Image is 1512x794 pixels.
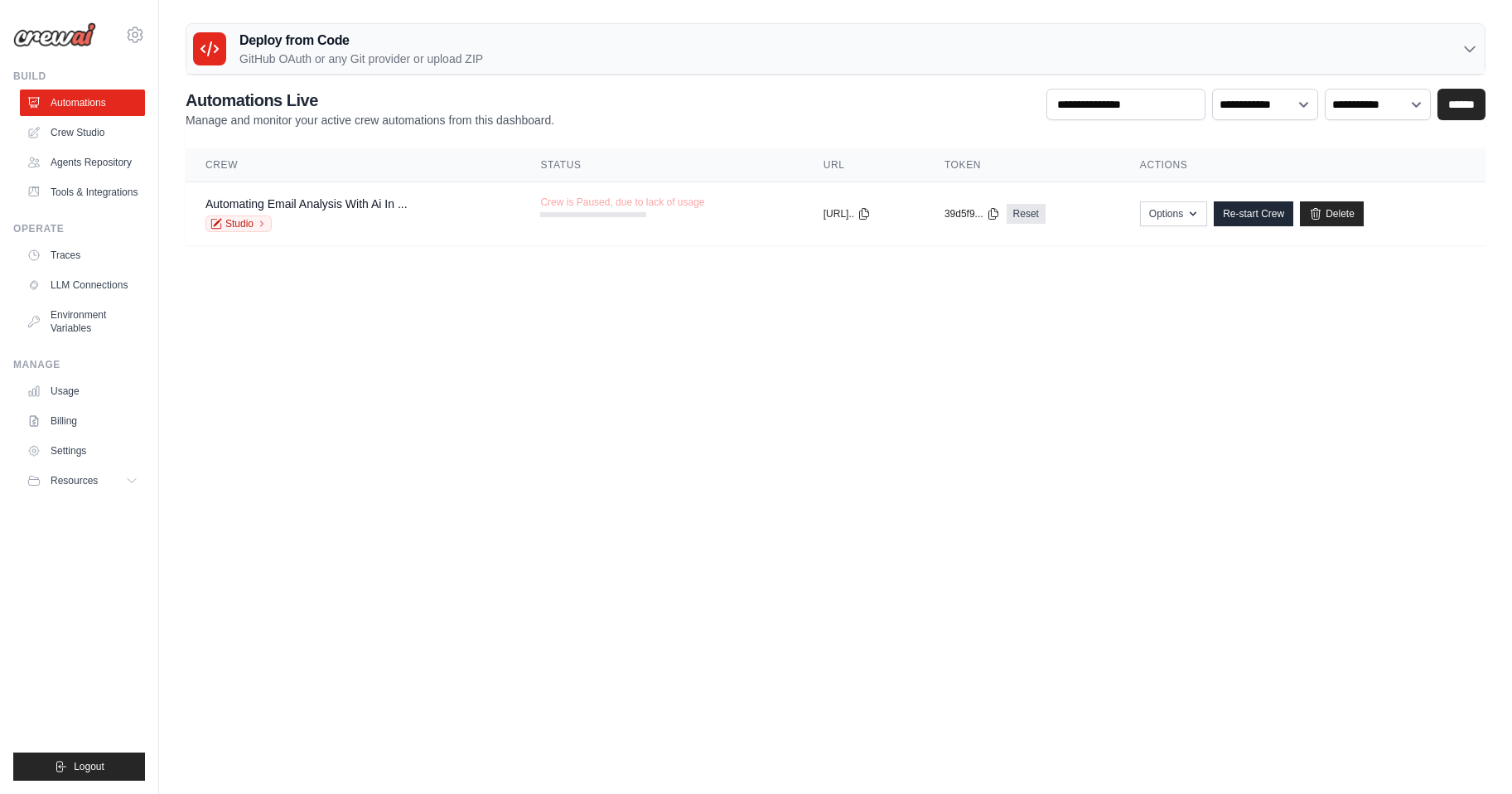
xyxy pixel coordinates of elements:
[74,760,104,773] span: Logout
[13,70,145,83] div: Build
[239,51,483,67] p: GitHub OAuth or any Git provider or upload ZIP
[13,22,96,47] img: Logo
[20,272,145,298] a: LLM Connections
[13,222,145,235] div: Operate
[20,302,145,341] a: Environment Variables
[804,148,925,182] th: URL
[20,438,145,464] a: Settings
[20,408,145,434] a: Billing
[186,112,554,128] p: Manage and monitor your active crew automations from this dashboard.
[20,242,145,269] a: Traces
[20,119,145,146] a: Crew Studio
[20,179,145,206] a: Tools & Integrations
[186,148,520,182] th: Crew
[1214,201,1293,226] a: Re-start Crew
[944,207,1000,220] button: 39d5f9...
[1140,201,1207,226] button: Options
[20,90,145,116] a: Automations
[186,89,554,112] h2: Automations Live
[1007,204,1046,224] a: Reset
[205,215,272,232] a: Studio
[540,196,704,209] span: Crew is Paused, due to lack of usage
[20,378,145,404] a: Usage
[13,358,145,371] div: Manage
[1120,148,1485,182] th: Actions
[925,148,1120,182] th: Token
[520,148,803,182] th: Status
[239,31,483,51] h3: Deploy from Code
[13,753,145,781] button: Logout
[51,474,98,487] span: Resources
[20,149,145,176] a: Agents Repository
[1300,201,1364,226] a: Delete
[205,197,408,211] a: Automating Email Analysis With Ai In ...
[20,467,145,494] button: Resources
